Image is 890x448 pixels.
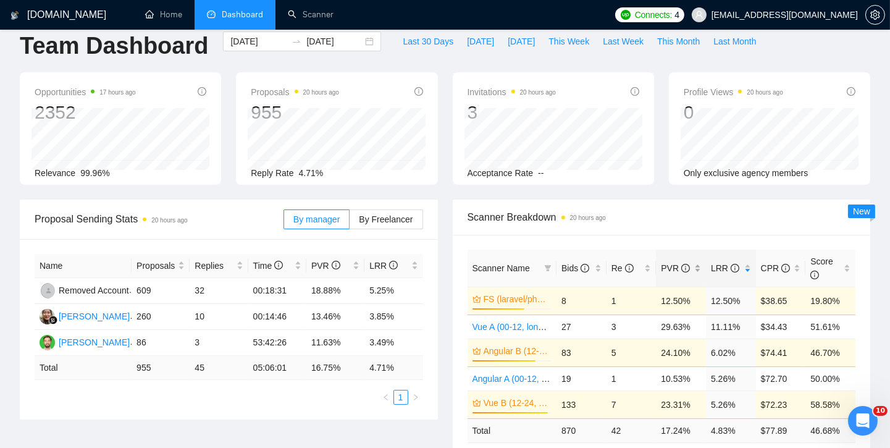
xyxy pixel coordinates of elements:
[59,284,129,297] div: Removed Account
[684,85,783,99] span: Profile Views
[756,366,806,391] td: $72.70
[20,32,208,61] h1: Team Dashboard
[556,287,607,315] td: 8
[364,356,422,380] td: 4.71 %
[805,391,855,418] td: 58.58%
[40,311,130,321] a: SJ[PERSON_NAME]
[460,32,501,51] button: [DATE]
[408,390,423,405] button: right
[805,315,855,339] td: 51.61%
[581,264,589,273] span: info-circle
[706,391,756,418] td: 5.26%
[190,330,248,356] td: 3
[484,292,550,306] a: FS (laravel/php/react/vue)
[306,278,364,304] td: 18.88%
[248,356,306,380] td: 05:06:01
[848,406,878,436] iframe: Intercom live chat
[631,87,639,96] span: info-circle
[805,287,855,315] td: 19.80%
[248,278,306,304] td: 00:18:31
[756,315,806,339] td: $34.43
[542,32,596,51] button: This Week
[761,263,790,273] span: CPR
[607,339,657,366] td: 5
[412,394,419,401] span: right
[520,89,556,96] time: 20 hours ago
[35,168,75,178] span: Relevance
[145,9,182,20] a: homeHome
[706,366,756,391] td: 5.26%
[332,261,340,269] span: info-circle
[621,10,631,20] img: upwork-logo.png
[853,206,870,216] span: New
[190,356,248,380] td: 45
[805,339,855,366] td: 46.70%
[501,32,542,51] button: [DATE]
[379,390,393,405] button: left
[274,261,283,269] span: info-circle
[556,391,607,418] td: 133
[382,394,390,401] span: left
[251,168,293,178] span: Reply Rate
[538,168,544,178] span: --
[684,168,808,178] span: Only exclusive agency members
[607,287,657,315] td: 1
[556,315,607,339] td: 27
[607,315,657,339] td: 3
[306,356,364,380] td: 16.75 %
[657,35,700,48] span: This Month
[251,101,339,124] div: 955
[570,214,606,221] time: 20 hours ago
[132,304,190,330] td: 260
[756,391,806,418] td: $72.23
[713,35,756,48] span: Last Month
[484,396,550,410] a: Vue B (12-24, short, Laziza)
[542,259,554,277] span: filter
[656,366,706,391] td: 10.53%
[195,259,233,273] span: Replies
[472,347,481,355] span: crown
[711,263,739,273] span: LRR
[151,217,187,224] time: 20 hours ago
[656,418,706,442] td: 17.24 %
[805,418,855,442] td: 46.68 %
[408,390,423,405] li: Next Page
[396,32,460,51] button: Last 30 Days
[40,309,55,324] img: SJ
[292,36,301,46] span: swap-right
[403,35,453,48] span: Last 30 Days
[556,366,607,391] td: 19
[207,10,216,19] span: dashboard
[607,418,657,442] td: 42
[198,87,206,96] span: info-circle
[561,263,589,273] span: Bids
[379,390,393,405] li: Previous Page
[393,390,408,405] li: 1
[293,214,340,224] span: By manager
[747,89,783,96] time: 20 hours ago
[49,316,57,324] img: gigradar-bm.png
[230,35,287,48] input: Start date
[132,330,190,356] td: 86
[292,36,301,46] span: to
[661,263,690,273] span: PVR
[369,261,398,271] span: LRR
[190,304,248,330] td: 10
[59,310,130,323] div: [PERSON_NAME]
[389,261,398,269] span: info-circle
[364,304,422,330] td: 3.85%
[299,168,324,178] span: 4.71%
[706,339,756,366] td: 6.02%
[136,259,175,273] span: Proposals
[611,263,634,273] span: Re
[364,330,422,356] td: 3.49%
[650,32,707,51] button: This Month
[607,391,657,418] td: 7
[251,85,339,99] span: Proposals
[810,271,819,279] span: info-circle
[467,35,494,48] span: [DATE]
[35,101,136,124] div: 2352
[35,211,283,227] span: Proposal Sending Stats
[468,209,856,225] span: Scanner Breakdown
[596,32,650,51] button: Last Week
